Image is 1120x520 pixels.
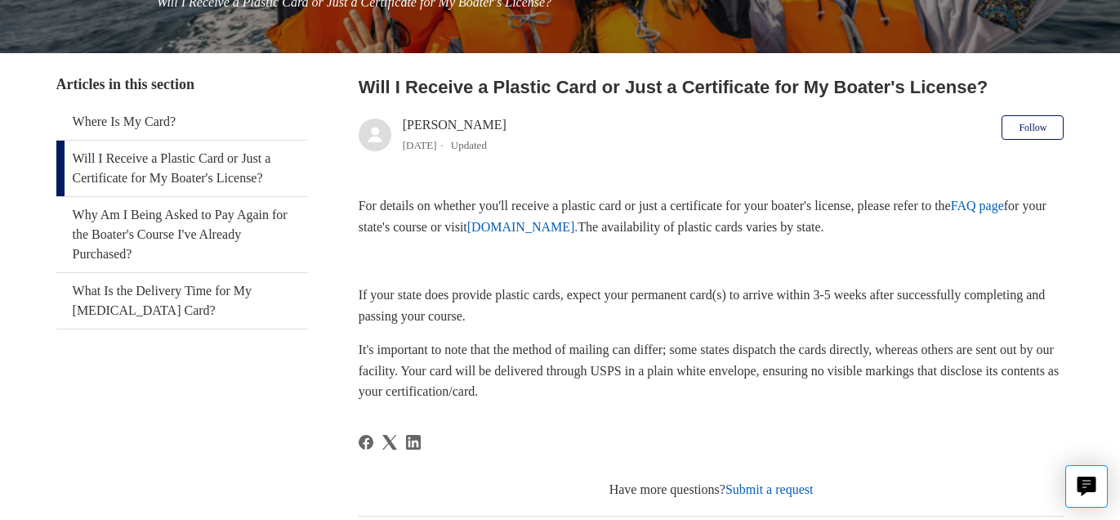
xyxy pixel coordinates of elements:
a: Why Am I Being Asked to Pay Again for the Boater's Course I've Already Purchased? [56,197,308,272]
svg: Share this page on LinkedIn [406,435,421,450]
svg: Share this page on X Corp [382,435,397,450]
h2: Will I Receive a Plastic Card or Just a Certificate for My Boater's License? [359,74,1064,101]
a: LinkedIn [406,435,421,450]
a: Where Is My Card? [56,104,308,140]
time: 04/08/2025, 11:43 [403,139,437,151]
p: If your state does provide plastic cards, expect your permanent card(s) to arrive within 3-5 week... [359,285,1064,326]
a: What Is the Delivery Time for My [MEDICAL_DATA] Card? [56,273,308,329]
a: Facebook [359,435,373,450]
span: Articles in this section [56,76,194,92]
a: Submit a request [725,482,814,496]
button: Follow Article [1002,115,1064,140]
li: Updated [451,139,487,151]
p: It's important to note that the method of mailing can differ; some states dispatch the cards dire... [359,339,1064,402]
a: X Corp [382,435,397,450]
a: Will I Receive a Plastic Card or Just a Certificate for My Boater's License? [56,141,308,196]
svg: Share this page on Facebook [359,435,373,450]
div: [PERSON_NAME] [403,115,506,155]
p: For details on whether you'll receive a plastic card or just a certificate for your boater's lice... [359,195,1064,237]
a: FAQ page [951,199,1004,213]
a: [DOMAIN_NAME]. [467,220,578,234]
div: Have more questions? [359,480,1064,500]
button: Live chat [1065,465,1108,508]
